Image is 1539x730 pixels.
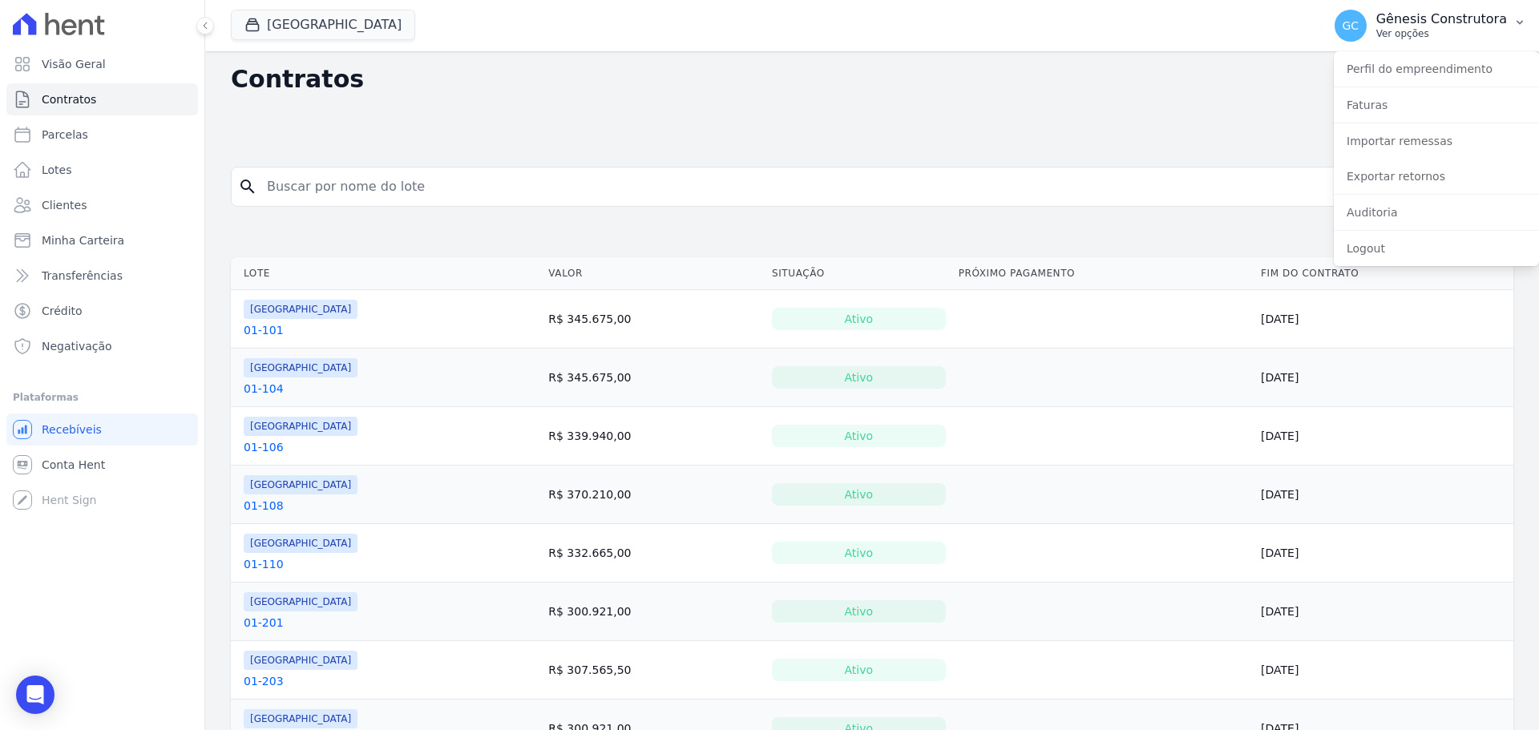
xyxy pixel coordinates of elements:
[1334,198,1539,227] a: Auditoria
[42,56,106,72] span: Visão Geral
[244,615,284,631] a: 01-201
[772,425,946,447] div: Ativo
[244,475,357,494] span: [GEOGRAPHIC_DATA]
[42,457,105,473] span: Conta Hent
[244,358,357,377] span: [GEOGRAPHIC_DATA]
[1254,583,1513,641] td: [DATE]
[542,257,765,290] th: Valor
[42,268,123,284] span: Transferências
[772,366,946,389] div: Ativo
[244,300,357,319] span: [GEOGRAPHIC_DATA]
[42,232,124,248] span: Minha Carteira
[765,257,952,290] th: Situação
[6,330,198,362] a: Negativação
[42,338,112,354] span: Negativação
[1342,20,1359,31] span: GC
[1334,234,1539,263] a: Logout
[952,257,1254,290] th: Próximo Pagamento
[244,534,357,553] span: [GEOGRAPHIC_DATA]
[1334,91,1539,119] a: Faturas
[1254,290,1513,349] td: [DATE]
[6,189,198,221] a: Clientes
[542,641,765,700] td: R$ 307.565,50
[16,676,55,714] div: Open Intercom Messenger
[42,162,72,178] span: Lotes
[1376,27,1507,40] p: Ver opções
[6,83,198,115] a: Contratos
[231,257,542,290] th: Lote
[238,177,257,196] i: search
[231,65,1336,94] h2: Contratos
[13,388,192,407] div: Plataformas
[1254,641,1513,700] td: [DATE]
[244,556,284,572] a: 01-110
[42,197,87,213] span: Clientes
[42,127,88,143] span: Parcelas
[772,659,946,681] div: Ativo
[1322,3,1539,48] button: GC Gênesis Construtora Ver opções
[6,154,198,186] a: Lotes
[1254,466,1513,524] td: [DATE]
[244,417,357,436] span: [GEOGRAPHIC_DATA]
[244,498,284,514] a: 01-108
[1254,524,1513,583] td: [DATE]
[772,542,946,564] div: Ativo
[772,308,946,330] div: Ativo
[244,592,357,611] span: [GEOGRAPHIC_DATA]
[6,413,198,446] a: Recebíveis
[542,349,765,407] td: R$ 345.675,00
[1254,257,1513,290] th: Fim do Contrato
[42,91,96,107] span: Contratos
[1254,407,1513,466] td: [DATE]
[6,295,198,327] a: Crédito
[257,171,1506,203] input: Buscar por nome do lote
[1376,11,1507,27] p: Gênesis Construtora
[1334,54,1539,83] a: Perfil do empreendimento
[542,466,765,524] td: R$ 370.210,00
[1334,162,1539,191] a: Exportar retornos
[244,673,284,689] a: 01-203
[42,303,83,319] span: Crédito
[6,260,198,292] a: Transferências
[42,421,102,438] span: Recebíveis
[772,600,946,623] div: Ativo
[542,524,765,583] td: R$ 332.665,00
[1334,127,1539,155] a: Importar remessas
[244,709,357,728] span: [GEOGRAPHIC_DATA]
[231,10,415,40] button: [GEOGRAPHIC_DATA]
[1254,349,1513,407] td: [DATE]
[772,483,946,506] div: Ativo
[244,381,284,397] a: 01-104
[6,224,198,256] a: Minha Carteira
[542,583,765,641] td: R$ 300.921,00
[6,449,198,481] a: Conta Hent
[542,407,765,466] td: R$ 339.940,00
[542,290,765,349] td: R$ 345.675,00
[244,322,284,338] a: 01-101
[6,119,198,151] a: Parcelas
[244,651,357,670] span: [GEOGRAPHIC_DATA]
[6,48,198,80] a: Visão Geral
[244,439,284,455] a: 01-106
